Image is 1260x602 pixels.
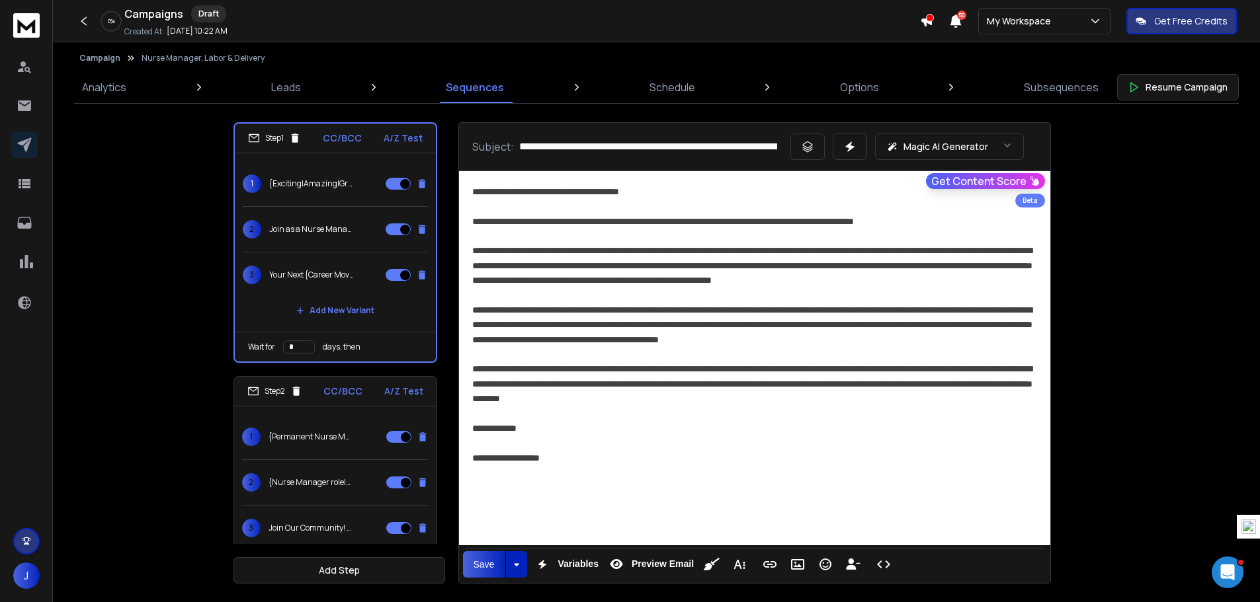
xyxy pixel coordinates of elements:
[243,174,261,193] span: 1
[13,562,40,589] button: J
[871,551,896,578] button: Code View
[243,220,261,239] span: 2
[1024,79,1099,95] p: Subsequences
[108,17,115,25] p: 0 %
[903,140,988,153] p: Magic AI Generator
[438,71,512,103] a: Sequences
[650,79,695,95] p: Schedule
[248,132,301,144] div: Step 1
[124,26,164,37] p: Created At:
[832,71,887,103] a: Options
[446,79,504,95] p: Sequences
[384,385,423,398] p: A/Z Test
[757,551,782,578] button: Insert Link (Ctrl+K)
[841,551,866,578] button: Insert Unsubscribe Link
[785,551,810,578] button: Insert Image (Ctrl+P)
[1016,71,1107,103] a: Subsequences
[642,71,703,103] a: Schedule
[926,173,1045,189] button: Get Content Score
[1126,8,1237,34] button: Get Free Credits
[555,558,601,570] span: Variables
[1015,194,1045,207] div: Beta
[191,5,226,22] div: Draft
[74,71,134,103] a: Analytics
[13,13,40,38] img: logo
[82,79,126,95] p: Analytics
[323,385,362,398] p: CC/BCC
[269,432,353,442] p: {Permanent Nurse Manager|Nurse Manager Position|Labor and Delivery Nurse Manager|Nurse Manager, L...
[629,558,696,570] span: Preview Email
[727,551,752,578] button: More Text
[269,523,353,533] p: Join Our Community! {Nurse Manager|Nursing Manager|Nurse Leadership} Roles in Labor and Delivery
[242,519,261,537] span: 3
[124,6,183,22] h1: Campaigns
[243,266,261,284] span: 3
[840,79,879,95] p: Options
[323,342,360,352] p: days, then
[242,428,261,446] span: 1
[875,133,1024,160] button: Magic AI Generator
[142,53,265,63] p: Nurse Manager, Labor & Delivery
[1212,556,1243,588] iframe: Intercom live chat
[263,71,309,103] a: Leads
[233,122,437,363] li: Step1CC/BCCA/Z Test1{Exciting|Amazing|Great} Nurse Manager – Labor & Delivery {Role|Opportunity|P...
[384,132,423,145] p: A/Z Test
[463,551,505,578] button: Save
[271,79,301,95] p: Leads
[530,551,601,578] button: Variables
[699,551,724,578] button: Clean HTML
[167,26,228,36] p: [DATE] 10:22 AM
[269,178,354,189] p: {Exciting|Amazing|Great} Nurse Manager – Labor & Delivery {Role|Opportunity|Position} in {[US_STA...
[79,53,120,63] button: Campaign
[269,224,354,235] p: Join as a Nurse Manager - Labor & Delivery in {[US_STATE]|Bama|the South|AL}
[242,473,261,492] span: 2
[269,270,354,280] p: Your Next {Career Move|Leadership Step|Opportunity|Role}: Nurse Manager – Labor & Delivery in {[U...
[472,139,514,155] p: Subject:
[987,15,1056,28] p: My Workspace
[957,11,966,20] span: 50
[813,551,838,578] button: Emoticons
[604,551,696,578] button: Preview Email
[286,297,385,324] button: Add New Variant
[248,342,275,352] p: Wait for
[1117,74,1239,100] button: Resume Campaign
[269,477,353,488] p: {Nurse Manager role|Nurse Manager position|Nurse Manager opportunity|Permanent Nurse Manager role...
[323,132,362,145] p: CC/BCC
[233,557,445,583] button: Add Step
[247,385,302,397] div: Step 2
[1154,15,1228,28] p: Get Free Credits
